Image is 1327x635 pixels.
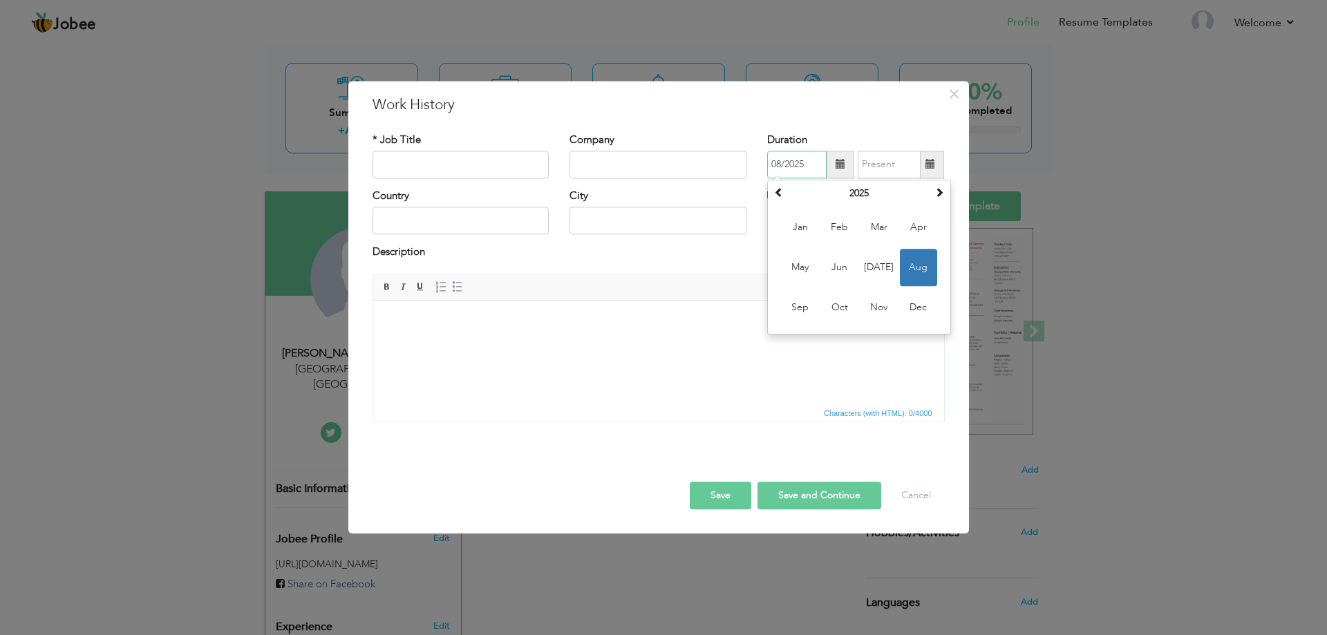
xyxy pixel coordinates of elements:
span: Characters (with HTML): 0/4000 [821,407,935,419]
iframe: Rich Text Editor, workEditor [373,301,944,404]
span: May [782,249,819,286]
span: × [948,82,960,106]
span: [DATE] [860,249,898,286]
span: Next Year [934,187,944,197]
span: Sep [782,289,819,326]
label: * Job Title [373,133,421,147]
input: From [767,151,827,178]
label: Duration [767,133,807,147]
button: Save [690,482,751,509]
th: Select Year [787,183,931,204]
span: Nov [860,289,898,326]
span: Mar [860,209,898,246]
a: Italic [396,279,411,294]
span: Dec [900,289,937,326]
a: Insert/Remove Bulleted List [450,279,465,294]
input: Present [858,151,921,178]
div: Statistics [821,407,937,419]
span: Jan [782,209,819,246]
label: Country [373,189,409,203]
button: Save and Continue [757,482,881,509]
span: Oct [821,289,858,326]
span: Aug [900,249,937,286]
h3: Work History [373,95,945,115]
span: Jun [821,249,858,286]
span: Apr [900,209,937,246]
button: Cancel [887,482,945,509]
span: Previous Year [774,187,784,197]
label: Company [570,133,614,147]
a: Insert/Remove Numbered List [433,279,449,294]
span: Feb [821,209,858,246]
a: Bold [379,279,395,294]
label: Description [373,245,425,260]
button: Close [943,83,966,105]
label: City [570,189,588,203]
a: Underline [413,279,428,294]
